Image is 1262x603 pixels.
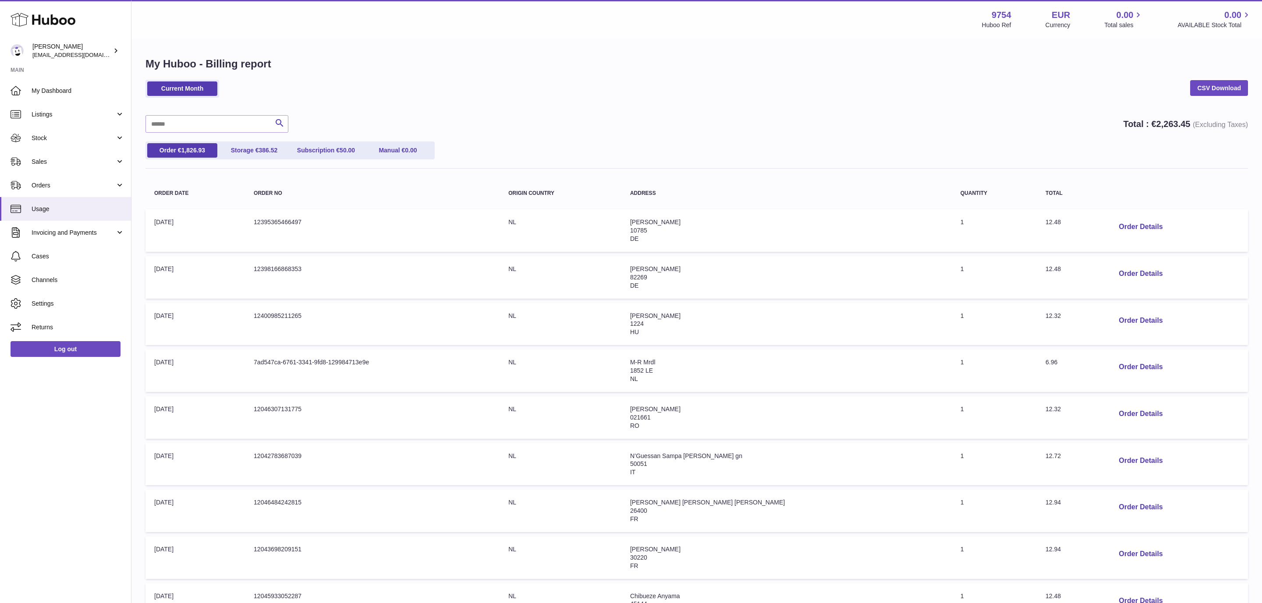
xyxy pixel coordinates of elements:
a: Order €1,826.93 [147,143,217,158]
a: Subscription €50.00 [291,143,361,158]
span: FR [630,515,638,522]
span: 12.94 [1046,499,1061,506]
td: 1 [952,349,1037,392]
span: Cases [32,252,124,261]
button: Order Details [1112,405,1170,423]
td: [DATE] [145,490,245,532]
span: Usage [32,205,124,213]
td: [DATE] [145,443,245,486]
span: 12.48 [1046,219,1061,226]
span: 6.96 [1046,359,1057,366]
a: Log out [11,341,121,357]
td: 12043698209151 [245,536,500,579]
span: [EMAIL_ADDRESS][DOMAIN_NAME] [32,51,129,58]
button: Order Details [1112,545,1170,563]
td: 1 [952,303,1037,346]
span: Returns [32,323,124,331]
img: info@fieldsluxury.london [11,44,24,57]
span: [PERSON_NAME] [630,219,681,226]
span: 12.94 [1046,546,1061,553]
span: Chibueze Anyama [630,592,680,599]
span: 0.00 [1117,9,1134,21]
span: N’Guessan Sampa [PERSON_NAME] gn [630,452,742,459]
a: CSV Download [1190,80,1248,96]
button: Order Details [1112,452,1170,470]
span: DE [630,235,638,242]
a: 0.00 AVAILABLE Stock Total [1177,9,1251,29]
a: Current Month [147,81,217,96]
span: 1852 LE [630,367,653,374]
td: 12046484242815 [245,490,500,532]
td: [DATE] [145,536,245,579]
button: Order Details [1112,312,1170,330]
button: Order Details [1112,358,1170,376]
span: [PERSON_NAME] [630,406,681,413]
td: NL [500,536,621,579]
span: [PERSON_NAME] [630,265,681,272]
span: 10785 [630,227,647,234]
th: Order no [245,182,500,205]
th: Address [621,182,952,205]
span: Stock [32,134,115,142]
span: (Excluding Taxes) [1193,121,1248,128]
span: IT [630,469,635,476]
span: AVAILABLE Stock Total [1177,21,1251,29]
span: 12.72 [1046,452,1061,459]
td: NL [500,349,621,392]
span: [PERSON_NAME] [PERSON_NAME] [PERSON_NAME] [630,499,785,506]
td: [DATE] [145,349,245,392]
td: NL [500,209,621,252]
span: 1224 [630,320,644,327]
td: NL [500,490,621,532]
span: M-R Mrdl [630,359,656,366]
span: RO [630,422,639,429]
span: 12.48 [1046,592,1061,599]
td: NL [500,256,621,299]
div: Huboo Ref [982,21,1011,29]
td: [DATE] [145,209,245,252]
span: FR [630,562,638,569]
td: 1 [952,536,1037,579]
td: 12398166868353 [245,256,500,299]
span: HU [630,328,639,335]
td: [DATE] [145,303,245,346]
td: 7ad547ca-6761-3341-9fd8-129984713e9e [245,349,500,392]
td: NL [500,303,621,346]
span: 82269 [630,274,647,281]
span: 386.52 [259,147,277,154]
span: Orders [32,181,115,190]
span: 0.00 [1224,9,1241,21]
span: 12.48 [1046,265,1061,272]
span: [PERSON_NAME] [630,312,681,319]
th: Total [1037,182,1103,205]
td: [DATE] [145,396,245,439]
td: NL [500,443,621,486]
span: Channels [32,276,124,284]
td: 1 [952,209,1037,252]
span: Invoicing and Payments [32,229,115,237]
th: Origin Country [500,182,621,205]
span: Settings [32,300,124,308]
span: DE [630,282,638,289]
td: 1 [952,490,1037,532]
span: 1,826.93 [181,147,206,154]
button: Order Details [1112,218,1170,236]
td: [DATE] [145,256,245,299]
td: 1 [952,443,1037,486]
span: 2,263.45 [1156,119,1191,129]
div: [PERSON_NAME] [32,42,111,59]
td: NL [500,396,621,439]
a: Manual €0.00 [363,143,433,158]
td: 12042783687039 [245,443,500,486]
a: 0.00 Total sales [1104,9,1143,29]
span: Sales [32,158,115,166]
td: 12046307131775 [245,396,500,439]
td: 1 [952,256,1037,299]
span: NL [630,375,638,382]
th: Order Date [145,182,245,205]
button: Order Details [1112,498,1170,516]
strong: 9754 [992,9,1011,21]
td: 12400985211265 [245,303,500,346]
span: 30220 [630,554,647,561]
span: My Dashboard [32,87,124,95]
